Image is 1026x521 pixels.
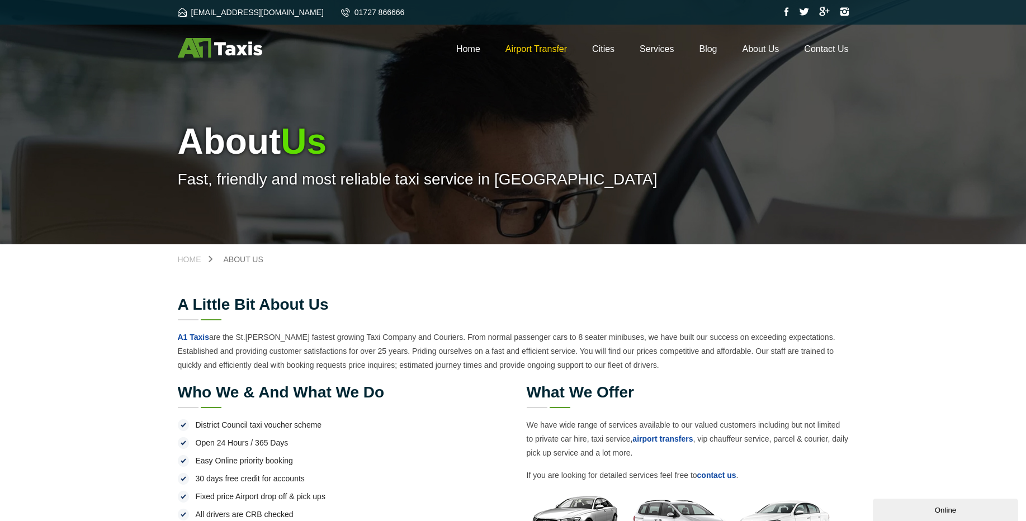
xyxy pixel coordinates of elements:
p: are the St.[PERSON_NAME] fastest growing Taxi Company and Couriers. From normal passenger cars to... [178,330,849,372]
a: [EMAIL_ADDRESS][DOMAIN_NAME] [178,8,324,17]
h1: About [178,121,849,162]
li: Open 24 Hours / 365 Days [178,436,500,449]
h2: A little bit about us [178,297,849,312]
li: Fixed price Airport drop off & pick ups [178,490,500,503]
iframe: chat widget [873,496,1020,521]
span: Us [281,121,327,162]
a: Services [640,44,674,54]
p: If you are looking for detailed services feel free to . [527,468,849,482]
img: Twitter [799,8,809,16]
a: Cities [592,44,614,54]
li: Easy Online priority booking [178,454,500,467]
img: Instagram [840,7,849,16]
a: 01727 866666 [341,8,405,17]
a: A1 Taxis [178,333,210,342]
a: Home [178,255,212,263]
p: Fast, friendly and most reliable taxi service in [GEOGRAPHIC_DATA] [178,170,849,188]
h2: Who we & and what we do [178,385,500,400]
img: Google Plus [819,7,830,16]
a: Airport Transfer [505,44,567,54]
img: Facebook [784,7,789,16]
a: airport transfers [632,434,693,443]
li: 30 days free credit for accounts [178,472,500,485]
a: contact us [697,471,736,480]
a: About Us [743,44,779,54]
h2: What we offer [527,385,849,400]
a: Contact Us [804,44,848,54]
li: District Council taxi voucher scheme [178,418,500,432]
li: All drivers are CRB checked [178,508,500,521]
a: Blog [699,44,717,54]
a: About Us [212,255,275,263]
a: Home [456,44,480,54]
img: A1 Taxis St Albans LTD [178,38,262,58]
p: We have wide range of services available to our valued customers including but not limited to pri... [527,418,849,460]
